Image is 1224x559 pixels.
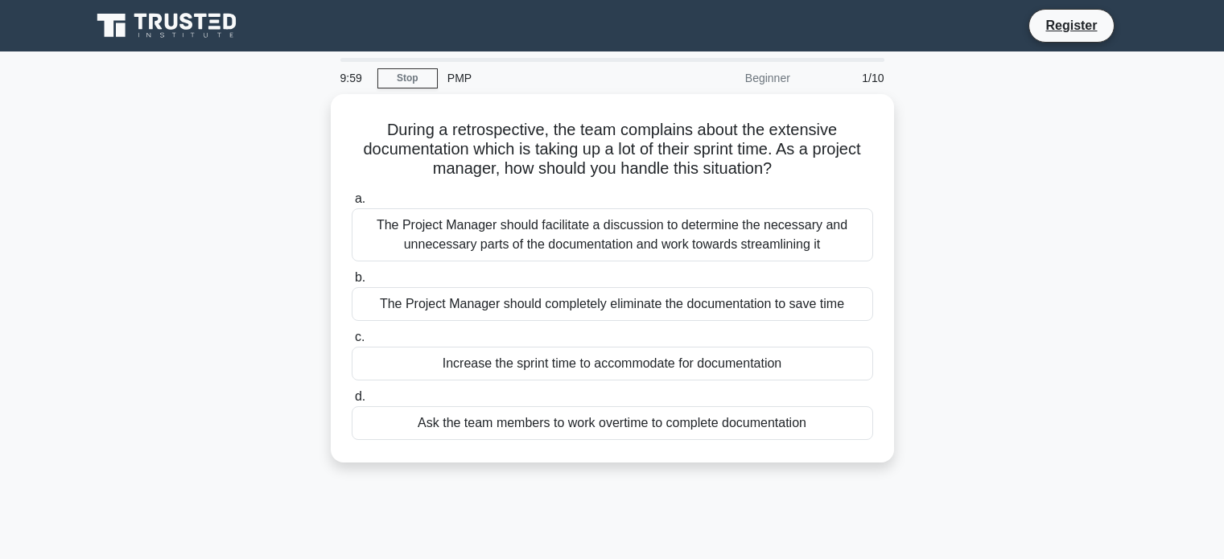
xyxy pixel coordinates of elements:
[355,389,365,403] span: d.
[438,62,659,94] div: PMP
[352,347,873,380] div: Increase the sprint time to accommodate for documentation
[355,191,365,205] span: a.
[350,120,875,179] h5: During a retrospective, the team complains about the extensive documentation which is taking up a...
[352,208,873,261] div: The Project Manager should facilitate a discussion to determine the necessary and unnecessary par...
[800,62,894,94] div: 1/10
[331,62,377,94] div: 9:59
[355,270,365,284] span: b.
[352,287,873,321] div: The Project Manager should completely eliminate the documentation to save time
[355,330,365,343] span: c.
[659,62,800,94] div: Beginner
[377,68,438,88] a: Stop
[352,406,873,440] div: Ask the team members to work overtime to complete documentation
[1036,15,1107,35] a: Register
